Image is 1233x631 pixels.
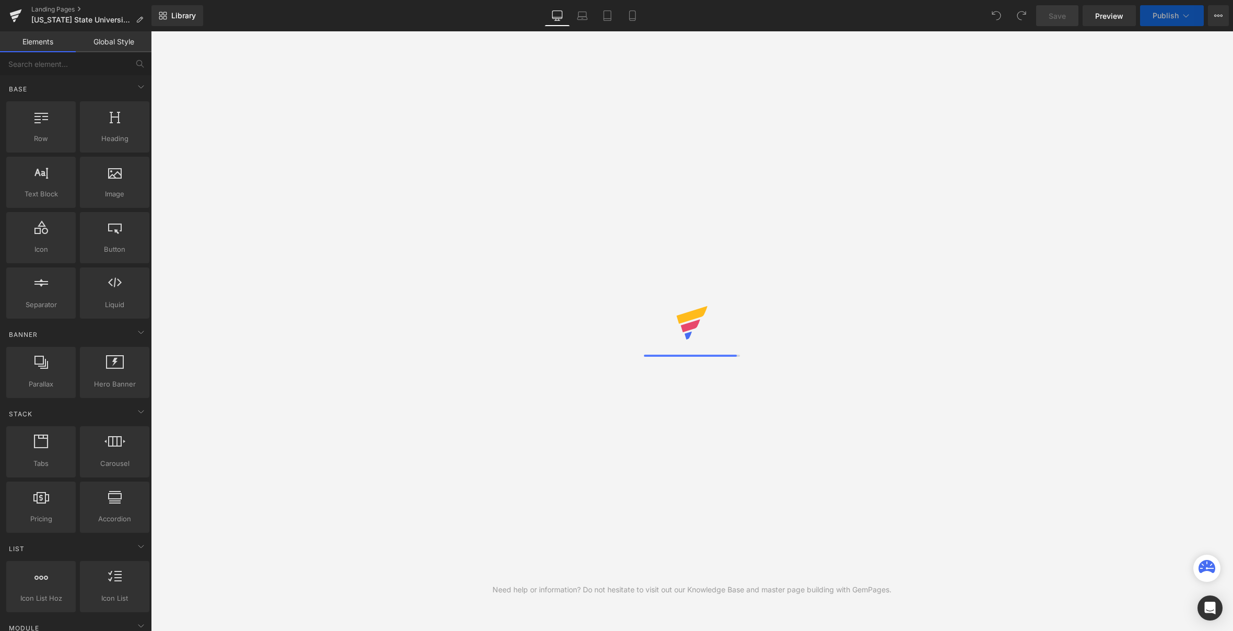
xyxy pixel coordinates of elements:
[83,379,146,390] span: Hero Banner
[620,5,645,26] a: Mobile
[492,584,891,595] div: Need help or information? Do not hesitate to visit out our Knowledge Base and master page buildin...
[9,133,73,144] span: Row
[8,544,26,554] span: List
[83,133,146,144] span: Heading
[9,458,73,469] span: Tabs
[1011,5,1032,26] button: Redo
[31,5,151,14] a: Landing Pages
[31,16,132,24] span: [US_STATE] State University Athletics
[1083,5,1136,26] a: Preview
[9,593,73,604] span: Icon List Hoz
[1095,10,1123,21] span: Preview
[8,330,39,340] span: Banner
[9,379,73,390] span: Parallax
[1197,595,1223,621] div: Open Intercom Messenger
[9,189,73,200] span: Text Block
[9,244,73,255] span: Icon
[83,458,146,469] span: Carousel
[9,299,73,310] span: Separator
[1049,10,1066,21] span: Save
[1153,11,1179,20] span: Publish
[8,84,28,94] span: Base
[171,11,196,20] span: Library
[83,299,146,310] span: Liquid
[545,5,570,26] a: Desktop
[8,409,33,419] span: Stack
[76,31,151,52] a: Global Style
[595,5,620,26] a: Tablet
[151,5,203,26] a: New Library
[1140,5,1204,26] button: Publish
[83,513,146,524] span: Accordion
[83,244,146,255] span: Button
[570,5,595,26] a: Laptop
[1208,5,1229,26] button: More
[83,189,146,200] span: Image
[986,5,1007,26] button: Undo
[83,593,146,604] span: Icon List
[9,513,73,524] span: Pricing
